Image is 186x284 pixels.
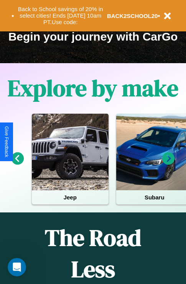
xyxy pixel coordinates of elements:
iframe: Intercom live chat [8,258,26,276]
b: BACK2SCHOOL20 [107,13,158,19]
h1: Explore by make [8,72,178,104]
button: Back to School savings of 20% in select cities! Ends [DATE] 10am PT.Use code: [14,4,107,28]
h4: Jeep [32,190,109,204]
div: Give Feedback [4,126,9,157]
